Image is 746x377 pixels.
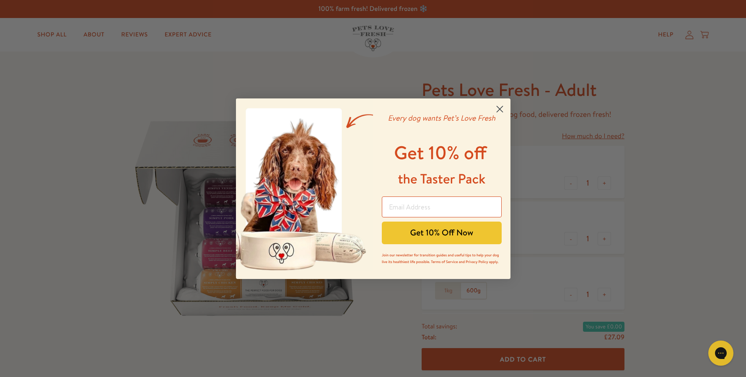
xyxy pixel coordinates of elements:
span: Join our newsletter for transition guides and useful tips to help your dog live its healthiest li... [382,252,499,264]
em: Every dog wants Pet’s Love Fresh [388,113,495,123]
span: Get 10% off [394,140,487,165]
input: Email Address [382,196,502,217]
button: Get 10% Off Now [382,222,502,244]
iframe: Gorgias live chat messenger [704,338,738,369]
span: the Taster Pack [398,170,485,188]
img: a400ef88-77f9-4908-94a9-4c138221a682.jpeg [236,98,373,279]
button: Close dialog [492,102,507,116]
